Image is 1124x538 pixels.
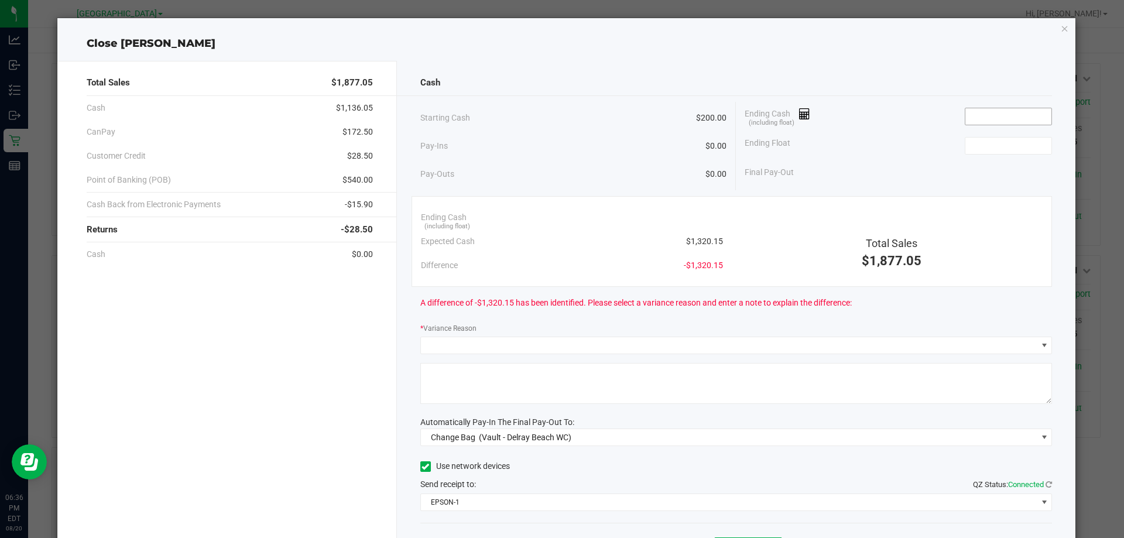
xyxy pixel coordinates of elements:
span: $172.50 [342,126,373,138]
span: A difference of -$1,320.15 has been identified. Please select a variance reason and enter a note ... [420,297,852,309]
span: Cash [87,248,105,261]
span: Final Pay-Out [745,166,794,179]
span: $540.00 [342,174,373,186]
span: Automatically Pay-In The Final Pay-Out To: [420,417,574,427]
span: -$28.50 [341,223,373,237]
span: $1,320.15 [686,235,723,248]
label: Variance Reason [420,323,477,334]
span: Starting Cash [420,112,470,124]
span: -$15.90 [345,198,373,211]
span: Cash Back from Electronic Payments [87,198,221,211]
iframe: Resource center [12,444,47,479]
span: Ending Float [745,137,790,155]
span: QZ Status: [973,480,1052,489]
span: Change Bag [431,433,475,442]
span: Customer Credit [87,150,146,162]
span: Point of Banking (POB) [87,174,171,186]
span: -$1,320.15 [684,259,723,272]
span: Difference [421,259,458,272]
span: Cash [87,102,105,114]
span: $0.00 [705,168,727,180]
span: Connected [1008,480,1044,489]
div: Returns [87,217,373,242]
span: Cash [420,76,440,90]
span: $1,877.05 [331,76,373,90]
span: EPSON-1 [421,494,1037,510]
span: Pay-Ins [420,140,448,152]
span: $1,877.05 [862,253,921,268]
span: Expected Cash [421,235,475,248]
span: $0.00 [352,248,373,261]
span: $1,136.05 [336,102,373,114]
label: Use network devices [420,460,510,472]
div: Close [PERSON_NAME] [57,36,1076,52]
span: Pay-Outs [420,168,454,180]
span: Total Sales [87,76,130,90]
span: $0.00 [705,140,727,152]
span: Total Sales [866,237,917,249]
span: $200.00 [696,112,727,124]
span: (Vault - Delray Beach WC) [479,433,571,442]
span: $28.50 [347,150,373,162]
span: Send receipt to: [420,479,476,489]
span: (including float) [424,222,470,232]
span: CanPay [87,126,115,138]
span: Ending Cash [745,108,810,125]
span: Ending Cash [421,211,467,224]
span: (including float) [749,118,794,128]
